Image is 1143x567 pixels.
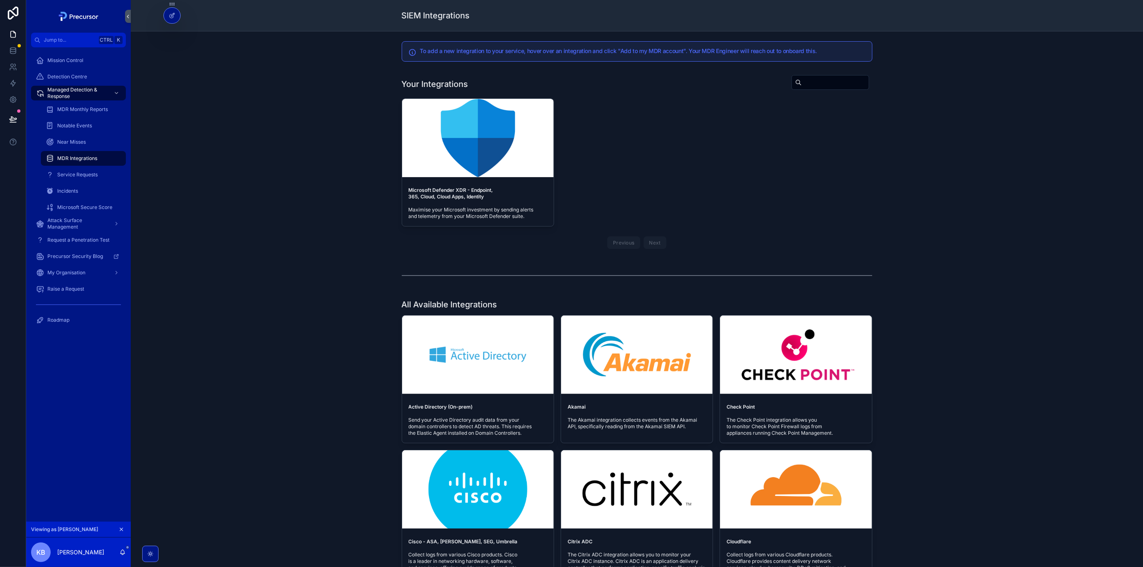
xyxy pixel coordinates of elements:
[41,118,126,133] a: Notable Events
[31,33,126,47] button: Jump to...CtrlK
[99,36,114,44] span: Ctrl
[568,417,706,430] span: The Akamai integration collects events from the Akamai API, specifically reading from the Akamai ...
[402,10,470,21] h1: SIEM Integrations
[41,184,126,198] a: Incidents
[31,282,126,296] a: Raise a Request
[41,167,126,182] a: Service Requests
[57,188,78,194] span: Incidents
[56,10,101,23] img: App logo
[31,526,98,533] span: Viewing as [PERSON_NAME]
[561,450,713,529] div: Untitled-design-(14).png
[568,538,593,545] strong: Citrix ADC
[409,207,547,220] span: Maximise your Microsoft investment by sending alerts and telemetry from your Microsoft Defender s...
[115,37,122,43] span: K
[26,47,131,338] div: scrollable content
[31,86,126,100] a: Managed Detection & Response
[41,200,126,215] a: Microsoft Secure Score
[561,316,713,394] div: Untitled-design-(10).png
[57,204,112,211] span: Microsoft Secure Score
[47,237,110,243] span: Request a Penetration Test
[727,538,751,545] strong: Cloudflare
[409,187,494,200] strong: Microsoft Defender XDR - Endpoint, 365, Cloud, Cloud Apps, Identity
[402,450,554,529] div: Untitled-design-(7).png
[31,249,126,264] a: Precursor Security Blog
[31,313,126,327] a: Roadmap
[57,171,98,178] span: Service Requests
[57,548,104,556] p: [PERSON_NAME]
[402,99,554,177] div: Untitled-design-(4).png
[41,102,126,117] a: MDR Monthly Reports
[47,87,107,100] span: Managed Detection & Response
[47,217,107,230] span: Attack Surface Management
[402,299,497,310] h1: All Available Integrations
[720,316,872,394] div: Untitled-design-(8).png
[402,316,554,394] div: Untitled-design-(1).png
[409,417,547,436] span: Send your Active Directory audit data from your domain controllers to detect AD threats. This req...
[57,106,108,113] span: MDR Monthly Reports
[47,317,69,323] span: Roadmap
[727,417,865,436] span: The Check Point integration allows you to monitor Check Point Firewall logs from appliances runni...
[57,155,97,162] span: MDR Integrations
[31,69,126,84] a: Detection Centre
[36,547,45,557] span: KB
[47,57,83,64] span: Mission Control
[420,48,866,54] h5: To add a new integration to your service, hover over an integration and click "Add to my MDR acco...
[31,216,126,231] a: Attack Surface Management
[57,122,92,129] span: Notable Events
[568,404,586,410] strong: Akamai
[402,78,468,90] h1: Your Integrations
[47,286,84,292] span: Raise a Request
[44,37,96,43] span: Jump to...
[720,450,872,529] div: Untitled-design-(9).png
[31,233,126,247] a: Request a Penetration Test
[31,53,126,68] a: Mission Control
[41,151,126,166] a: MDR Integrations
[41,135,126,149] a: Near Misses
[409,404,473,410] strong: Active Directory (On-prem)
[57,139,86,145] span: Near Misses
[727,404,755,410] strong: Check Point
[31,265,126,280] a: My Organisation
[409,538,518,545] strong: Cisco - ASA, [PERSON_NAME], SEG, Umbrella
[47,269,85,276] span: My Organisation
[47,253,103,260] span: Precursor Security Blog
[47,73,87,80] span: Detection Centre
